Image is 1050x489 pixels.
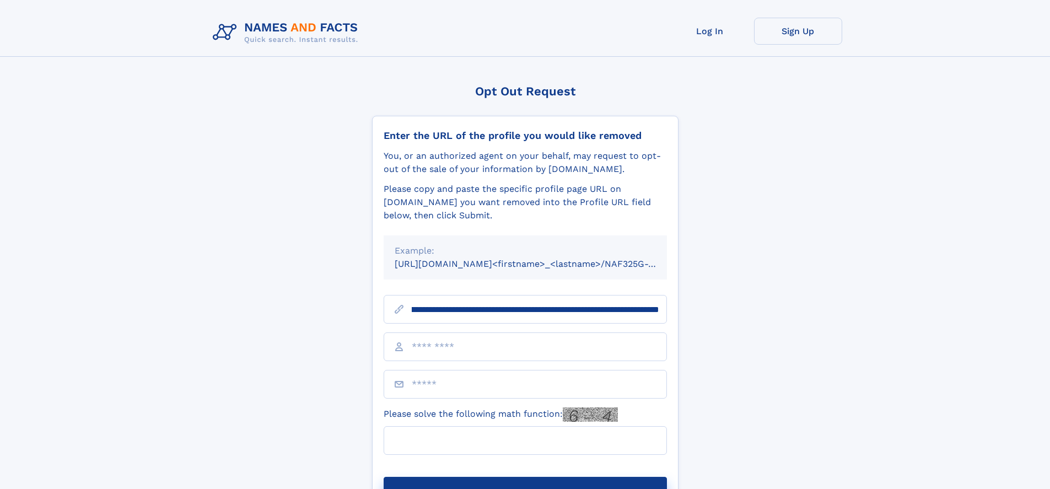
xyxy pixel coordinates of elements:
[372,84,679,98] div: Opt Out Request
[384,407,618,422] label: Please solve the following math function:
[666,18,754,45] a: Log In
[395,244,656,257] div: Example:
[754,18,842,45] a: Sign Up
[384,182,667,222] div: Please copy and paste the specific profile page URL on [DOMAIN_NAME] you want removed into the Pr...
[208,18,367,47] img: Logo Names and Facts
[384,149,667,176] div: You, or an authorized agent on your behalf, may request to opt-out of the sale of your informatio...
[384,130,667,142] div: Enter the URL of the profile you would like removed
[395,259,688,269] small: [URL][DOMAIN_NAME]<firstname>_<lastname>/NAF325G-xxxxxxxx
